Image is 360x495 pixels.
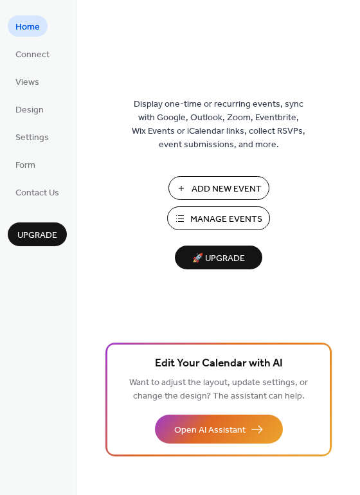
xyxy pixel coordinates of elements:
[8,181,67,203] a: Contact Us
[17,229,57,242] span: Upgrade
[190,213,262,226] span: Manage Events
[155,355,283,373] span: Edit Your Calendar with AI
[15,131,49,145] span: Settings
[175,246,262,269] button: 🚀 Upgrade
[8,15,48,37] a: Home
[8,222,67,246] button: Upgrade
[192,183,262,196] span: Add New Event
[174,424,246,437] span: Open AI Assistant
[132,98,305,152] span: Display one-time or recurring events, sync with Google, Outlook, Zoom, Eventbrite, Wix Events or ...
[8,154,43,175] a: Form
[15,48,50,62] span: Connect
[8,43,57,64] a: Connect
[15,186,59,200] span: Contact Us
[8,71,47,92] a: Views
[15,21,40,34] span: Home
[168,176,269,200] button: Add New Event
[8,98,51,120] a: Design
[15,76,39,89] span: Views
[15,159,35,172] span: Form
[15,104,44,117] span: Design
[8,126,57,147] a: Settings
[129,374,308,405] span: Want to adjust the layout, update settings, or change the design? The assistant can help.
[155,415,283,444] button: Open AI Assistant
[183,250,255,267] span: 🚀 Upgrade
[167,206,270,230] button: Manage Events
